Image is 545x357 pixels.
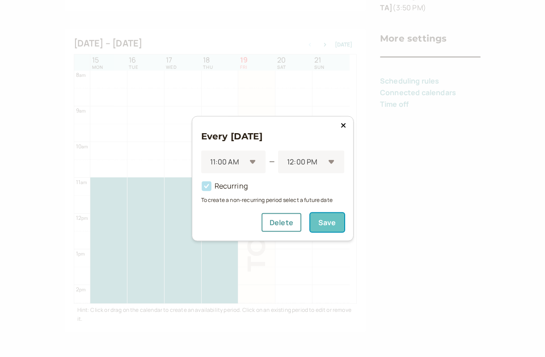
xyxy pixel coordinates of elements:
button: Save [310,213,344,232]
span: Recurring [201,181,248,191]
small: To create a non-recurring period select a future date [201,195,344,204]
h3: Every [DATE] [201,129,344,143]
iframe: Chat Widget [500,314,545,357]
button: Delete [262,213,301,232]
div: — [269,156,275,168]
